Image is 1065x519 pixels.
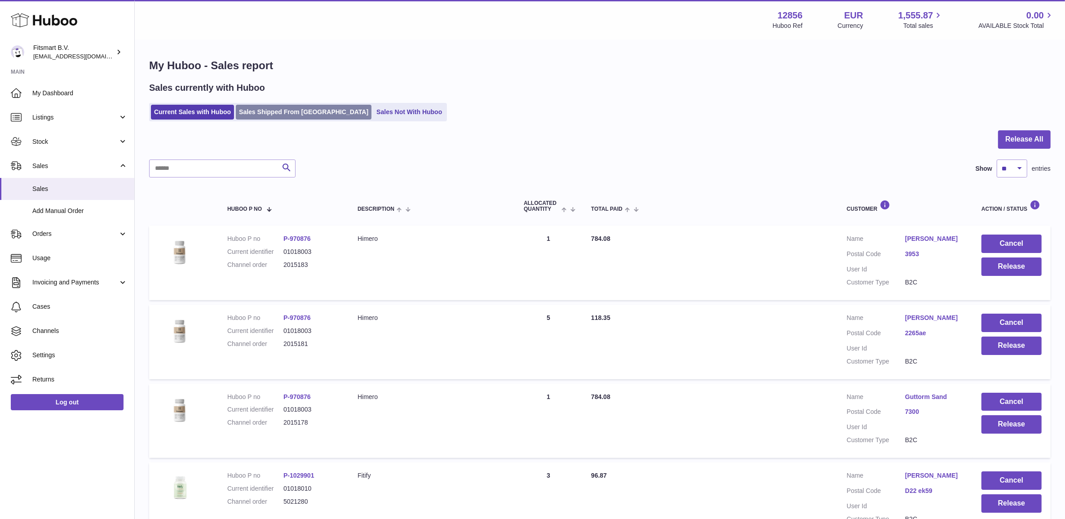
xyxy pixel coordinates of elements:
dd: 2015178 [283,418,340,427]
span: Huboo P no [227,206,262,212]
a: Guttorm Sand [905,393,963,401]
dt: Name [847,314,905,324]
a: Current Sales with Huboo [151,105,234,120]
td: 5 [515,305,582,379]
dd: 01018003 [283,327,340,335]
span: Invoicing and Payments [32,278,118,287]
dt: User Id [847,502,905,510]
span: Usage [32,254,128,262]
img: 128561711358723.png [158,235,203,267]
strong: 12856 [778,9,803,22]
a: [PERSON_NAME] [905,471,963,480]
dt: Channel order [227,261,283,269]
dt: Name [847,393,905,404]
span: ALLOCATED Quantity [524,200,559,212]
a: P-970876 [283,314,311,321]
h1: My Huboo - Sales report [149,58,1051,73]
dt: Postal Code [847,329,905,340]
button: Release All [998,130,1051,149]
a: [PERSON_NAME] [905,235,963,243]
dd: 5021280 [283,497,340,506]
dt: User Id [847,344,905,353]
img: internalAdmin-12856@internal.huboo.com [11,45,24,59]
dt: Customer Type [847,436,905,444]
a: [PERSON_NAME] [905,314,963,322]
dt: Huboo P no [227,393,283,401]
dt: Current identifier [227,484,283,493]
span: Add Manual Order [32,207,128,215]
h2: Sales currently with Huboo [149,82,265,94]
span: AVAILABLE Stock Total [978,22,1054,30]
img: 128561711358723.png [158,314,203,346]
button: Cancel [981,314,1042,332]
div: Action / Status [981,200,1042,212]
dt: Current identifier [227,327,283,335]
dd: 01018003 [283,405,340,414]
span: entries [1032,164,1051,173]
div: Currency [838,22,863,30]
button: Cancel [981,393,1042,411]
a: 1,555.87 Total sales [898,9,944,30]
dt: Postal Code [847,487,905,497]
dt: Name [847,235,905,245]
dt: User Id [847,423,905,431]
div: Fitify [358,471,506,480]
dd: 2015181 [283,340,340,348]
div: Himero [358,235,506,243]
dd: B2C [905,357,963,366]
dt: Current identifier [227,405,283,414]
a: P-970876 [283,393,311,400]
div: Himero [358,393,506,401]
span: Channels [32,327,128,335]
span: Sales [32,162,118,170]
a: P-970876 [283,235,311,242]
dt: Customer Type [847,357,905,366]
span: Orders [32,230,118,238]
dd: 01018003 [283,248,340,256]
dt: Huboo P no [227,471,283,480]
span: Total paid [591,206,623,212]
span: Description [358,206,394,212]
a: 0.00 AVAILABLE Stock Total [978,9,1054,30]
button: Release [981,257,1042,276]
a: Sales Not With Huboo [373,105,445,120]
span: Settings [32,351,128,359]
span: Returns [32,375,128,384]
span: Total sales [903,22,943,30]
dt: Customer Type [847,278,905,287]
a: Sales Shipped From [GEOGRAPHIC_DATA] [236,105,371,120]
dt: Postal Code [847,250,905,261]
dd: 2015183 [283,261,340,269]
span: 784.08 [591,393,610,400]
dd: B2C [905,436,963,444]
dt: Postal Code [847,408,905,418]
img: 128561711358723.png [158,393,203,426]
a: D22 ek59 [905,487,963,495]
span: Cases [32,302,128,311]
span: My Dashboard [32,89,128,98]
a: P-1029901 [283,472,314,479]
span: Sales [32,185,128,193]
dt: Channel order [227,418,283,427]
a: 3953 [905,250,963,258]
a: Log out [11,394,124,410]
dt: User Id [847,265,905,274]
td: 1 [515,226,582,300]
td: 1 [515,384,582,458]
dt: Channel order [227,497,283,506]
dt: Name [847,471,905,482]
div: Fitsmart B.V. [33,44,114,61]
dt: Huboo P no [227,235,283,243]
button: Cancel [981,471,1042,490]
a: 2265ae [905,329,963,337]
span: Stock [32,138,118,146]
dt: Channel order [227,340,283,348]
dt: Huboo P no [227,314,283,322]
dd: 01018010 [283,484,340,493]
span: 784.08 [591,235,610,242]
dd: B2C [905,278,963,287]
button: Release [981,494,1042,513]
dt: Current identifier [227,248,283,256]
span: 1,555.87 [898,9,933,22]
button: Release [981,337,1042,355]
